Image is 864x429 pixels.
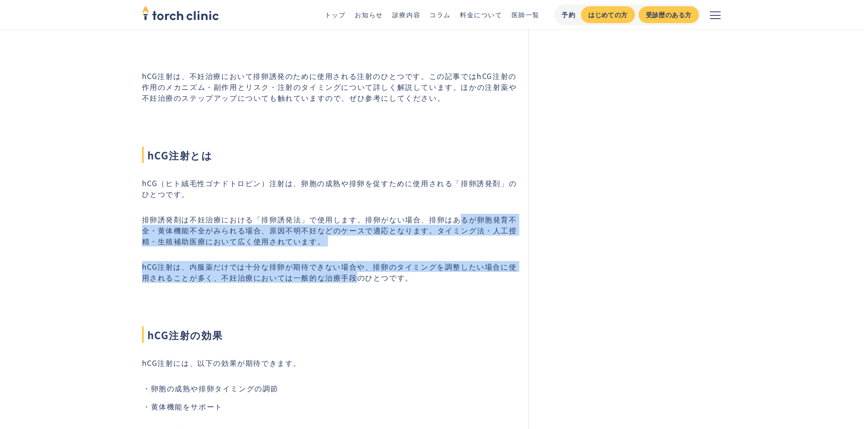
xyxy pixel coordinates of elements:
a: お知らせ [355,10,383,19]
a: コラム [430,10,451,19]
span: hCG注射の効果 [142,326,518,343]
li: 黄体機能をサポート [151,401,518,412]
div: はじめての方 [588,10,627,20]
a: 料金について [460,10,503,19]
li: 卵胞の成熟や排卵タイミングの調節 [151,383,518,394]
div: 予約 [561,10,576,20]
a: トップ [325,10,346,19]
p: hCG（ヒト絨毛性ゴナドトロピン）注射は、卵胞の成熟や排卵を促すために使用される「排卵誘発剤」のひとつです。 [142,178,518,199]
a: 受診歴のある方 [639,6,699,23]
a: 医師一覧 [512,10,540,19]
a: はじめての方 [581,6,635,23]
p: hCG注射は、不妊治療において排卵誘発のために使用される注射のひとつです。この記事ではhCG注射の作用のメカニズム・副作用とリスク・注射のタイミングについて詳しく解説しています。ほかの注射薬や不... [142,70,518,103]
p: 排卵誘発剤は不妊治療における「排卵誘発法」で使用します。排卵がない場合、排卵はあるが卵胞発育不全・黄体機能不全がみられる場合、原因不明不妊などのケースで適応となります。タイミング法・人工授精・生... [142,214,518,247]
div: 受診歴のある方 [646,10,692,20]
p: hCG注射には、以下の効果が期待できます。 [142,357,518,368]
img: torch clinic [142,3,219,23]
span: hCG注射とは [142,147,518,163]
p: hCG注射は、内服薬だけでは十分な排卵が期待できない場合や、排卵のタイミングを調整したい場合に使用されることが多く、不妊治療においては一般的な治療手段のひとつです。 [142,261,518,283]
a: home [142,6,219,23]
a: 診療内容 [392,10,420,19]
